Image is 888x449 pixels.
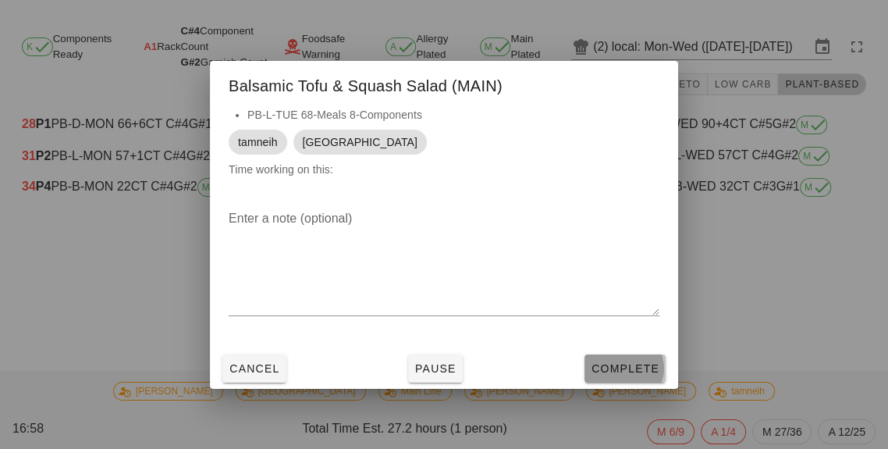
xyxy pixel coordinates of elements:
span: Cancel [229,362,280,375]
button: Pause [408,355,463,383]
div: Time working on this: [210,106,678,194]
span: Pause [414,362,456,375]
div: Balsamic Tofu & Squash Salad (MAIN) [210,61,678,106]
button: Cancel [222,355,286,383]
span: [GEOGRAPHIC_DATA] [303,130,417,155]
button: Complete [584,355,666,383]
span: tamneih [238,130,278,155]
span: Complete [591,362,659,375]
li: PB-L-TUE 68-Meals 8-Components [247,106,659,123]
